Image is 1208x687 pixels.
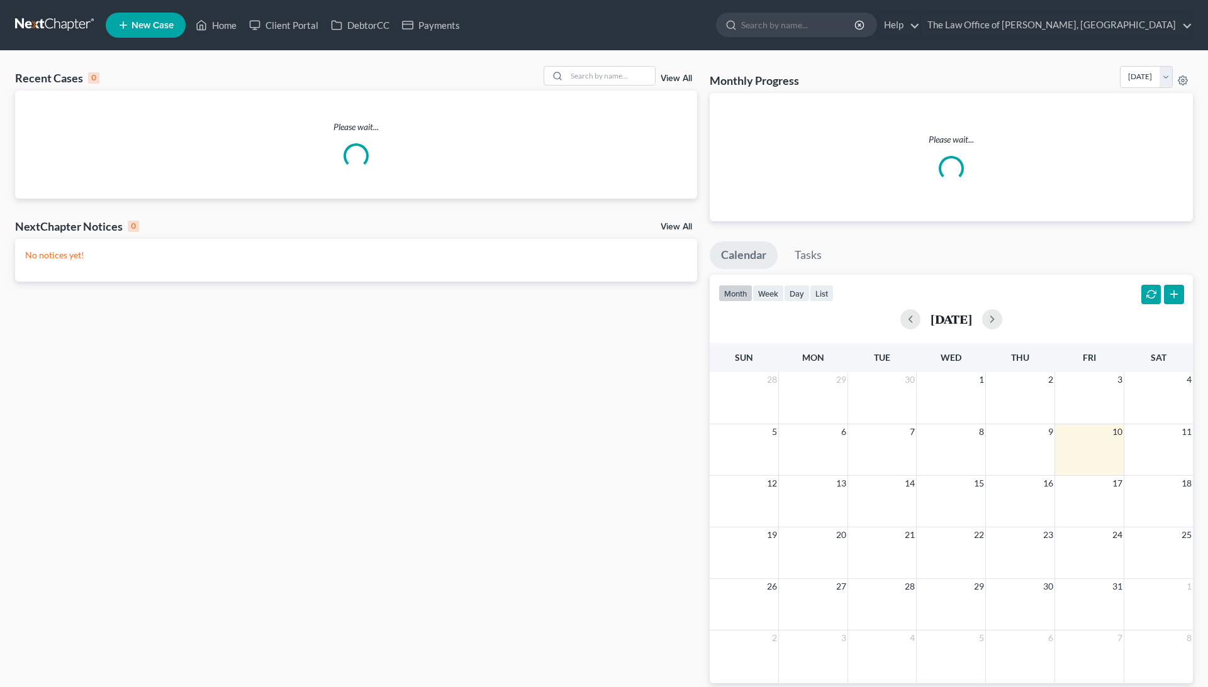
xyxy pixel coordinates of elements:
span: Sat [1151,352,1166,363]
span: 22 [973,527,985,542]
h2: [DATE] [931,312,972,326]
span: 6 [840,424,847,439]
span: Mon [802,352,824,363]
span: 11 [1180,424,1193,439]
h3: Monthly Progress [710,73,799,88]
div: 0 [128,221,139,232]
span: 16 [1042,476,1054,491]
span: 2 [1047,372,1054,387]
span: 25 [1180,527,1193,542]
span: Fri [1083,352,1096,363]
a: Client Portal [243,14,325,36]
span: 5 [771,424,778,439]
a: Tasks [783,241,833,269]
span: 17 [1111,476,1124,491]
span: 23 [1042,527,1054,542]
span: 3 [840,630,847,646]
span: 26 [766,579,778,594]
span: 21 [903,527,916,542]
span: 7 [909,424,916,439]
span: 10 [1111,424,1124,439]
span: Thu [1011,352,1029,363]
span: 20 [835,527,847,542]
span: 19 [766,527,778,542]
span: 7 [1116,630,1124,646]
span: 8 [1185,630,1193,646]
span: Wed [941,352,961,363]
div: 0 [88,72,99,84]
span: 13 [835,476,847,491]
div: NextChapter Notices [15,219,139,234]
span: Tue [874,352,890,363]
span: New Case [131,21,174,30]
span: 18 [1180,476,1193,491]
input: Search by name... [567,67,655,85]
button: week [752,285,784,302]
span: 8 [978,424,985,439]
span: Sun [735,352,753,363]
p: No notices yet! [25,249,687,261]
span: 12 [766,476,778,491]
span: 30 [903,372,916,387]
span: 27 [835,579,847,594]
span: 5 [978,630,985,646]
p: Please wait... [720,133,1183,146]
span: 1 [1185,579,1193,594]
span: 4 [1185,372,1193,387]
a: View All [661,74,692,83]
span: 2 [771,630,778,646]
a: Calendar [710,241,778,269]
span: 3 [1116,372,1124,387]
button: list [810,285,834,302]
span: 31 [1111,579,1124,594]
a: Help [878,14,920,36]
span: 1 [978,372,985,387]
input: Search by name... [741,13,856,36]
span: 30 [1042,579,1054,594]
a: DebtorCC [325,14,396,36]
span: 6 [1047,630,1054,646]
a: View All [661,223,692,231]
span: 29 [973,579,985,594]
span: 28 [766,372,778,387]
a: Home [189,14,243,36]
div: Recent Cases [15,70,99,85]
span: 15 [973,476,985,491]
span: 14 [903,476,916,491]
p: Please wait... [15,121,697,133]
a: Payments [396,14,466,36]
span: 28 [903,579,916,594]
span: 24 [1111,527,1124,542]
button: month [719,285,752,302]
a: The Law Office of [PERSON_NAME], [GEOGRAPHIC_DATA] [921,14,1192,36]
span: 29 [835,372,847,387]
span: 9 [1047,424,1054,439]
span: 4 [909,630,916,646]
button: day [784,285,810,302]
